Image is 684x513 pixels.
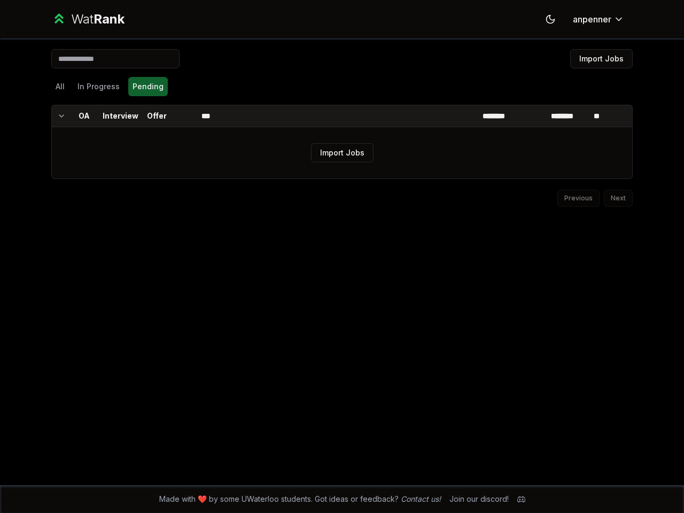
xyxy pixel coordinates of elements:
[79,111,90,121] p: OA
[51,11,125,28] a: WatRank
[311,143,374,162] button: Import Jobs
[103,111,138,121] p: Interview
[564,10,633,29] button: anpenner
[570,49,633,68] button: Import Jobs
[401,494,441,503] a: Contact us!
[71,11,125,28] div: Wat
[147,111,167,121] p: Offer
[128,77,168,96] button: Pending
[94,11,125,27] span: Rank
[573,13,611,26] span: anpenner
[73,77,124,96] button: In Progress
[159,494,441,504] span: Made with ❤️ by some UWaterloo students. Got ideas or feedback?
[449,494,509,504] div: Join our discord!
[51,77,69,96] button: All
